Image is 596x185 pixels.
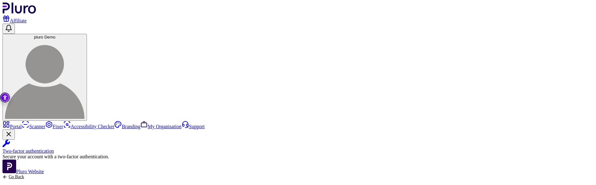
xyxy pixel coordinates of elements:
[2,34,87,121] button: pluro Demopluro Demo
[5,39,84,119] img: pluro Demo
[45,124,63,129] a: Fixer
[2,174,55,179] a: Back to previous screen
[2,140,594,154] a: Two-factor authentication
[114,124,140,129] a: Branding
[63,124,115,129] a: Accessibility Checker
[2,18,27,23] a: Affiliate
[2,121,594,174] aside: Sidebar menu
[182,124,205,129] a: Support
[2,154,594,160] div: Secure your account with a two-factor authentication.
[2,148,594,154] div: Two-factor authentication
[140,124,182,129] a: My Organisation
[22,124,45,129] a: Scanner
[2,129,15,140] button: Close Two-factor authentication notification
[2,24,15,34] button: Open notifications, you have 0 new notifications
[34,35,56,39] span: pluro Demo
[2,169,44,174] a: Open Pluro Website
[2,124,22,129] a: Portal
[2,9,36,15] a: Logo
